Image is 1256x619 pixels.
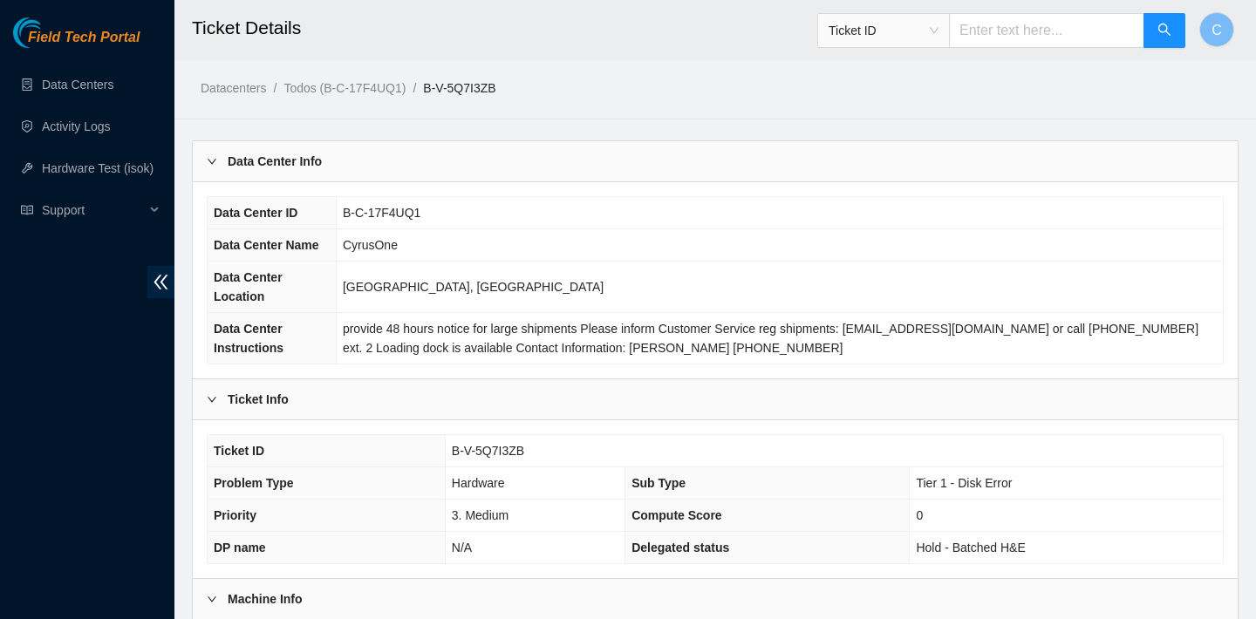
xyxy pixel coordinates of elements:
span: Problem Type [214,476,294,490]
span: 0 [916,508,923,522]
div: Data Center Info [193,141,1238,181]
span: read [21,204,33,216]
span: Ticket ID [829,17,939,44]
div: Ticket Info [193,379,1238,419]
b: Data Center Info [228,152,322,171]
span: right [207,156,217,167]
span: Hold - Batched H&E [916,541,1025,554]
span: [GEOGRAPHIC_DATA], [GEOGRAPHIC_DATA] [343,280,604,294]
span: right [207,394,217,405]
span: Data Center Name [214,238,319,252]
a: Datacenters [201,81,266,95]
span: Support [42,193,145,228]
span: CyrusOne [343,238,398,252]
span: Tier 1 - Disk Error [916,476,1012,490]
span: B-V-5Q7I3ZB [452,444,524,458]
span: Data Center Location [214,270,283,303]
span: Compute Score [631,508,721,522]
a: Todos (B-C-17F4UQ1) [283,81,406,95]
span: Delegated status [631,541,729,554]
a: Akamai TechnologiesField Tech Portal [13,31,140,54]
span: Field Tech Portal [28,30,140,46]
span: search [1157,23,1171,39]
span: Data Center ID [214,206,297,220]
a: Data Centers [42,78,113,92]
span: N/A [452,541,472,554]
b: Ticket Info [228,390,289,409]
span: DP name [214,541,266,554]
span: Ticket ID [214,444,264,458]
button: search [1143,13,1185,48]
span: Sub Type [631,476,686,490]
a: Hardware Test (isok) [42,161,154,175]
span: / [413,81,416,95]
div: Machine Info [193,579,1238,619]
button: C [1199,12,1234,47]
span: 3. Medium [452,508,509,522]
span: Priority [214,508,256,522]
span: right [207,594,217,604]
b: Machine Info [228,589,303,609]
span: B-C-17F4UQ1 [343,206,420,220]
input: Enter text here... [949,13,1144,48]
a: Activity Logs [42,119,111,133]
span: Hardware [452,476,505,490]
span: Data Center Instructions [214,322,283,355]
a: B-V-5Q7I3ZB [423,81,495,95]
span: double-left [147,266,174,298]
span: / [273,81,276,95]
img: Akamai Technologies [13,17,88,48]
span: provide 48 hours notice for large shipments Please inform Customer Service reg shipments: [EMAIL_... [343,322,1198,355]
span: C [1212,19,1222,41]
